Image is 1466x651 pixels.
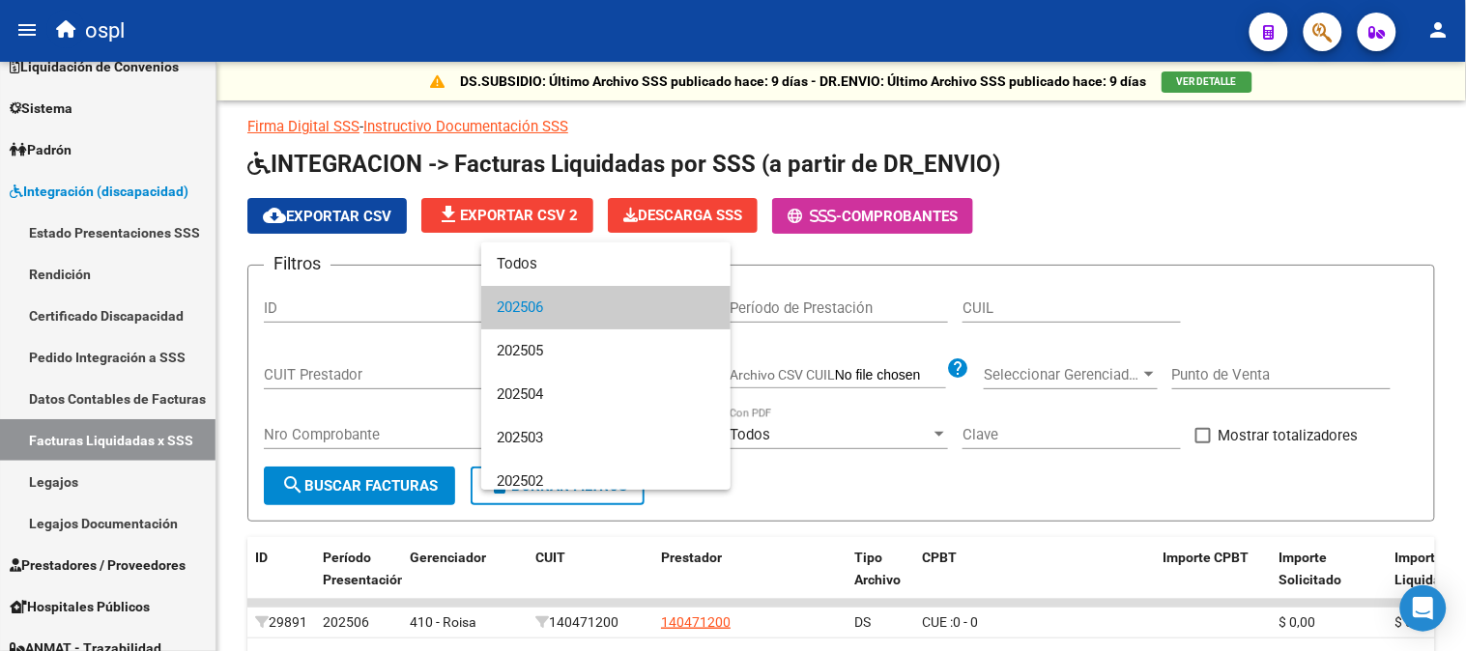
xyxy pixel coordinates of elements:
[497,460,715,503] span: 202502
[497,242,715,286] span: Todos
[497,416,715,460] span: 202503
[497,329,715,373] span: 202505
[1400,585,1447,632] div: Open Intercom Messenger
[497,373,715,416] span: 202504
[497,286,715,329] span: 202506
